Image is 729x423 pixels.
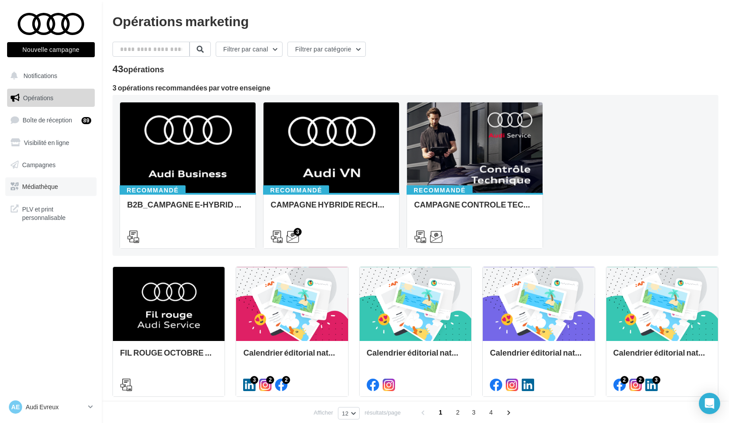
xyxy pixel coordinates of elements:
[407,185,473,195] div: Recommandé
[120,185,186,195] div: Recommandé
[127,200,248,218] div: B2B_CAMPAGNE E-HYBRID OCTOBRE
[484,405,498,419] span: 4
[434,405,448,419] span: 1
[490,348,587,366] div: Calendrier éditorial national : semaine du 08.09 au 14.09
[120,348,217,366] div: FIL ROUGE OCTOBRE - AUDI SERVICE
[22,203,91,222] span: PLV et print personnalisable
[364,408,401,417] span: résultats/page
[5,133,97,152] a: Visibilité en ligne
[81,117,91,124] div: 89
[243,348,341,366] div: Calendrier éditorial national : semaine du 22.09 au 28.09
[123,65,164,73] div: opérations
[5,200,97,226] a: PLV et print personnalisable
[367,348,464,366] div: Calendrier éditorial national : semaine du 15.09 au 21.09
[23,116,72,124] span: Boîte de réception
[112,64,164,74] div: 43
[282,376,290,384] div: 2
[699,393,720,414] div: Open Intercom Messenger
[5,177,97,196] a: Médiathèque
[620,376,628,384] div: 2
[294,228,302,236] div: 3
[250,376,258,384] div: 3
[467,405,481,419] span: 3
[216,42,283,57] button: Filtrer par canal
[22,161,56,168] span: Campagnes
[24,139,69,146] span: Visibilité en ligne
[7,399,95,415] a: AE Audi Evreux
[22,183,58,190] span: Médiathèque
[26,403,85,411] p: Audi Evreux
[652,376,660,384] div: 3
[414,200,535,218] div: CAMPAGNE CONTROLE TECHNIQUE 25€ OCTOBRE
[314,408,333,417] span: Afficher
[5,110,97,129] a: Boîte de réception89
[613,348,711,366] div: Calendrier éditorial national : du 02.09 au 15.09
[338,407,360,419] button: 12
[266,376,274,384] div: 2
[112,84,718,91] div: 3 opérations recommandées par votre enseigne
[23,72,57,79] span: Notifications
[263,185,329,195] div: Recommandé
[11,403,19,411] span: AE
[5,156,97,174] a: Campagnes
[342,410,349,417] span: 12
[5,89,97,107] a: Opérations
[7,42,95,57] button: Nouvelle campagne
[636,376,644,384] div: 2
[271,200,392,218] div: CAMPAGNE HYBRIDE RECHARGEABLE
[112,14,718,27] div: Opérations marketing
[451,405,465,419] span: 2
[23,94,53,102] span: Opérations
[287,42,366,57] button: Filtrer par catégorie
[5,67,93,85] button: Notifications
